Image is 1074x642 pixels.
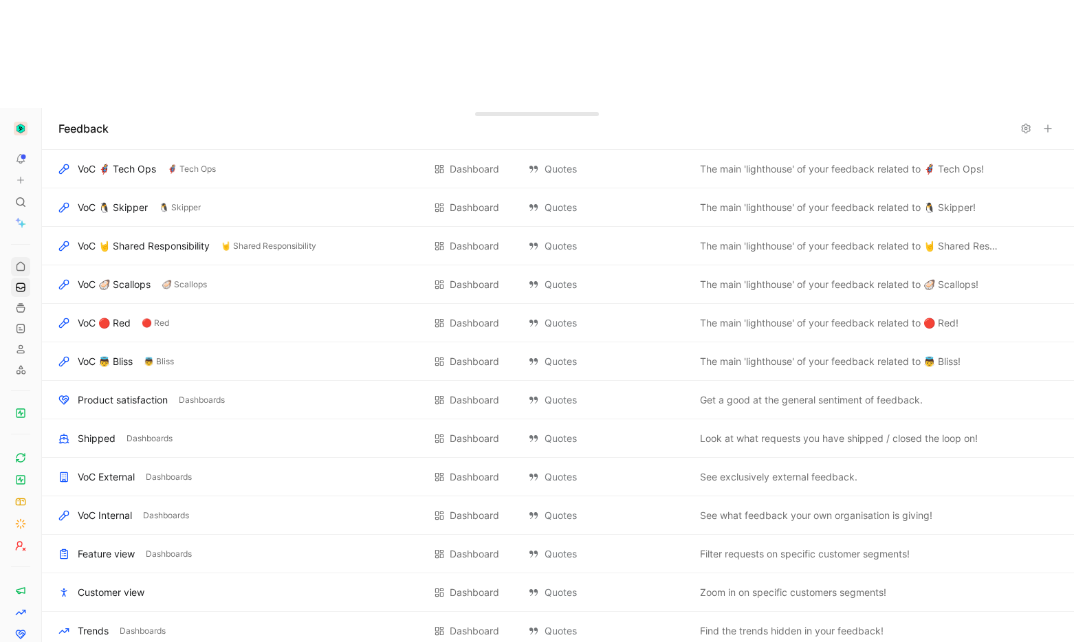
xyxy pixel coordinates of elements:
button: 🦸 Tech Ops [164,163,219,175]
div: VoC External [78,469,135,485]
div: VoC 🤘 Shared Responsibility [78,238,210,254]
span: Get a good at the general sentiment of feedback. [700,392,923,408]
div: VoC 🤘 Shared Responsibility🤘 Shared ResponsibilityDashboard QuotesThe main 'lighthouse' of your f... [42,227,1074,265]
div: Quotes [528,507,686,524]
div: Quotes [528,353,686,370]
div: Dashboard [450,199,499,216]
div: Dashboard [450,276,499,293]
span: See what feedback your own organisation is giving! [700,507,932,524]
span: Filter requests on specific customer segments! [700,546,910,562]
div: VoC 👼 Bliss [78,353,133,370]
div: VoC 🐧 Skipper🐧 SkipperDashboard QuotesThe main 'lighthouse' of your feedback related to 🐧 Skipper... [42,188,1074,227]
div: VoC 🦪 Scallops [78,276,151,293]
button: 👼 Bliss [141,355,177,368]
div: Product satisfaction [78,392,168,408]
button: Dashboards [143,548,195,560]
span: See exclusively external feedback. [700,469,857,485]
div: Dashboard [450,392,499,408]
div: VoC 🐧 Skipper [78,199,148,216]
div: Customer viewDashboard QuotesZoom in on specific customers segments!View actions [42,573,1074,612]
img: Zinc [14,122,28,135]
span: The main 'lighthouse' of your feedback related to 🔴 Red! [700,315,958,331]
button: Dashboards [176,394,228,406]
div: Dashboard [450,546,499,562]
div: Quotes [528,469,686,485]
div: ShippedDashboardsDashboard QuotesLook at what requests you have shipped / closed the loop on!View... [42,419,1074,458]
div: Quotes [528,238,686,254]
span: The main 'lighthouse' of your feedback related to 🦸 Tech Ops! [700,161,984,177]
div: VoC 🦸 Tech Ops🦸 Tech OpsDashboard QuotesThe main 'lighthouse' of your feedback related to 🦸 Tech ... [42,150,1074,188]
div: Dashboard [450,238,499,254]
div: VoC 🔴 Red [78,315,131,331]
div: Shipped [78,430,116,447]
div: Quotes [528,546,686,562]
div: Quotes [528,276,686,293]
button: Zoom in on specific customers segments! [697,584,889,601]
button: Dashboards [117,625,168,637]
div: Trends [78,623,109,639]
div: Quotes [528,623,686,639]
div: VoC Internal [78,507,132,524]
button: 🐧 Skipper [156,201,204,214]
div: VoC 🦸 Tech Ops [78,161,156,177]
button: The main 'lighthouse' of your feedback related to 🐧 Skipper! [697,199,978,216]
div: VoC ExternalDashboardsDashboard QuotesSee exclusively external feedback.View actions [42,458,1074,496]
span: Find the trends hidden in your feedback! [700,623,884,639]
div: VoC InternalDashboardsDashboard QuotesSee what feedback your own organisation is giving!View actions [42,496,1074,535]
button: The main 'lighthouse' of your feedback related to 🦸 Tech Ops! [697,161,987,177]
div: Dashboard [450,584,499,601]
button: The main 'lighthouse' of your feedback related to 👼 Bliss! [697,353,963,370]
span: Dashboards [146,547,192,561]
div: VoC 👼 Bliss👼 BlissDashboard QuotesThe main 'lighthouse' of your feedback related to 👼 Bliss!View ... [42,342,1074,381]
div: Dashboard [450,430,499,447]
span: 🦪 Scallops [162,278,207,291]
div: Quotes [528,584,686,601]
div: VoC 🔴 Red🔴 RedDashboard QuotesThe main 'lighthouse' of your feedback related to 🔴 Red!View actions [42,304,1074,342]
div: Feature viewDashboardsDashboard QuotesFilter requests on specific customer segments!View actions [42,535,1074,573]
button: Dashboards [124,432,175,445]
div: Dashboard [450,353,499,370]
span: The main 'lighthouse' of your feedback related to 🐧 Skipper! [700,199,976,216]
span: Dashboards [120,624,166,638]
button: Dashboards [143,471,195,483]
span: Dashboards [146,470,192,484]
button: 🤘 Shared Responsibility [218,240,319,252]
div: Dashboard [450,623,499,639]
button: Filter requests on specific customer segments! [697,546,912,562]
span: The main 'lighthouse' of your feedback related to 👼 Bliss! [700,353,961,370]
div: Quotes [528,430,686,447]
button: The main 'lighthouse' of your feedback related to 🔴 Red! [697,315,961,331]
button: See exclusively external feedback. [697,469,860,485]
div: Dashboard [450,469,499,485]
button: Look at what requests you have shipped / closed the loop on! [697,430,980,447]
div: Dashboard [450,315,499,331]
span: Dashboards [127,432,173,445]
span: 🐧 Skipper [159,201,201,214]
button: The main 'lighthouse' of your feedback related to 🦪 Scallops! [697,276,981,293]
div: Product satisfactionDashboardsDashboard QuotesGet a good at the general sentiment of feedback.Vie... [42,381,1074,419]
button: See what feedback your own organisation is giving! [697,507,935,524]
button: Dashboards [140,509,192,522]
span: Look at what requests you have shipped / closed the loop on! [700,430,978,447]
span: 🔴 Red [142,316,169,330]
div: VoC 🦪 Scallops🦪 ScallopsDashboard QuotesThe main 'lighthouse' of your feedback related to 🦪 Scall... [42,265,1074,304]
button: The main 'lighthouse' of your feedback related to 🤘 Shared Responsibility! [697,238,1002,254]
h1: Feedback [58,120,109,137]
span: Dashboards [179,393,225,407]
button: Get a good at the general sentiment of feedback. [697,392,925,408]
div: Customer view [78,584,144,601]
button: Find the trends hidden in your feedback! [697,623,886,639]
div: Quotes [528,161,686,177]
span: Dashboards [143,509,189,522]
span: 🤘 Shared Responsibility [221,239,316,253]
div: Quotes [528,315,686,331]
button: Zinc [11,119,30,138]
div: Quotes [528,392,686,408]
span: The main 'lighthouse' of your feedback related to 🤘 Shared Responsibility! [700,238,999,254]
span: 🦸 Tech Ops [167,162,216,176]
div: Quotes [528,199,686,216]
button: 🔴 Red [139,317,172,329]
button: 🦪 Scallops [159,278,210,291]
div: Feature view [78,546,135,562]
span: 👼 Bliss [144,355,174,368]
